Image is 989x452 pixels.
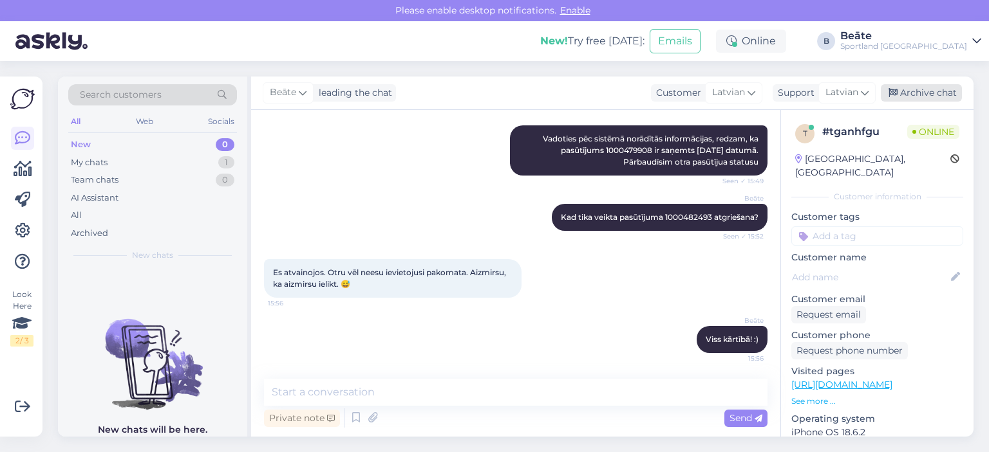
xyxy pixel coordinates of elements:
[68,113,83,130] div: All
[71,174,118,186] div: Team chats
[650,29,701,53] button: Emails
[71,138,91,151] div: New
[817,32,835,50] div: B
[133,113,156,130] div: Web
[205,113,237,130] div: Socials
[791,191,963,203] div: Customer information
[273,267,508,289] span: Es atvainojos. Otru vēl neesu ievietojusi pakomata. Aizmirsu, ka aizmirsu ielikt. 😅
[791,306,866,323] div: Request email
[71,227,108,240] div: Archived
[792,270,948,284] input: Add name
[556,5,594,16] span: Enable
[71,192,118,204] div: AI Assistant
[71,209,82,222] div: All
[264,410,340,427] div: Private note
[561,212,758,222] span: Kad tika veikta pasūtījuma 1000482493 atgriešana?
[773,86,815,100] div: Support
[216,138,234,151] div: 0
[791,226,963,246] input: Add a tag
[715,176,764,186] span: Seen ✓ 15:49
[314,86,392,100] div: leading the chat
[706,334,758,344] span: Viss kārtībā! :)
[822,124,907,140] div: # tganhfgu
[540,33,645,49] div: Try free [DATE]:
[712,86,745,100] span: Latvian
[791,210,963,224] p: Customer tags
[730,412,762,424] span: Send
[10,335,33,347] div: 2 / 3
[795,152,950,179] div: [GEOGRAPHIC_DATA], [GEOGRAPHIC_DATA]
[58,296,247,411] img: No chats
[791,395,963,407] p: See more ...
[540,35,568,47] b: New!
[840,31,981,51] a: BeāteSportland [GEOGRAPHIC_DATA]
[840,41,967,51] div: Sportland [GEOGRAPHIC_DATA]
[791,379,892,390] a: [URL][DOMAIN_NAME]
[715,354,764,363] span: 15:56
[651,86,701,100] div: Customer
[791,329,963,342] p: Customer phone
[881,84,962,102] div: Archive chat
[791,251,963,264] p: Customer name
[216,174,234,186] div: 0
[825,86,858,100] span: Latvian
[716,30,786,53] div: Online
[218,156,234,169] div: 1
[10,87,35,111] img: Askly Logo
[10,289,33,347] div: Look Here
[80,88,162,102] span: Search customers
[791,426,963,439] p: iPhone OS 18.6.2
[270,86,296,100] span: Beāte
[907,125,959,139] span: Online
[268,298,316,308] span: 15:56
[791,412,963,426] p: Operating system
[791,293,963,306] p: Customer email
[98,423,207,437] p: New chats will be here.
[132,249,173,261] span: New chats
[715,231,764,241] span: Seen ✓ 15:52
[543,134,760,167] span: Vadoties pēc sistēmā norādītās informācijas, redzam, ka pasūtījums 1000479908 ir saņemts [DATE] d...
[791,342,908,359] div: Request phone number
[791,365,963,378] p: Visited pages
[840,31,967,41] div: Beāte
[715,194,764,203] span: Beāte
[803,129,807,138] span: t
[71,156,108,169] div: My chats
[715,316,764,325] span: Beāte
